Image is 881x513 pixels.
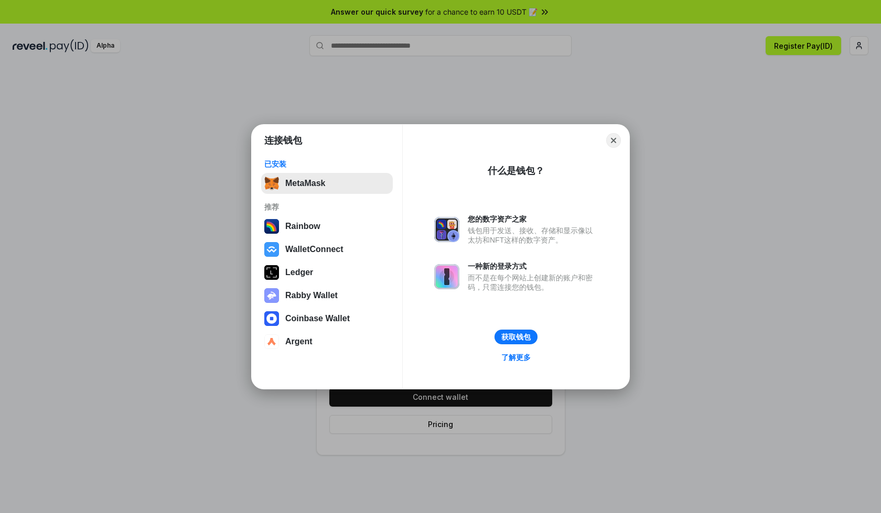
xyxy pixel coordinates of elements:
[285,291,338,300] div: Rabby Wallet
[434,217,459,242] img: svg+xml,%3Csvg%20xmlns%3D%22http%3A%2F%2Fwww.w3.org%2F2000%2Fsvg%22%20fill%3D%22none%22%20viewBox...
[285,268,313,277] div: Ledger
[264,334,279,349] img: svg+xml,%3Csvg%20width%3D%2228%22%20height%3D%2228%22%20viewBox%3D%220%200%2028%2028%22%20fill%3D...
[264,159,390,169] div: 已安装
[264,265,279,280] img: svg+xml,%3Csvg%20xmlns%3D%22http%3A%2F%2Fwww.w3.org%2F2000%2Fsvg%22%20width%3D%2228%22%20height%3...
[261,216,393,237] button: Rainbow
[264,202,390,212] div: 推荐
[468,273,598,292] div: 而不是在每个网站上创建新的账户和密码，只需连接您的钱包。
[488,165,544,177] div: 什么是钱包？
[468,261,598,271] div: 一种新的登录方式
[264,242,279,257] img: svg+xml,%3Csvg%20width%3D%2228%22%20height%3D%2228%22%20viewBox%3D%220%200%2028%2028%22%20fill%3D...
[285,222,320,231] div: Rainbow
[495,330,538,344] button: 获取钱包
[285,314,350,323] div: Coinbase Wallet
[261,331,393,352] button: Argent
[264,311,279,326] img: svg+xml,%3Csvg%20width%3D%2228%22%20height%3D%2228%22%20viewBox%3D%220%200%2028%2028%22%20fill%3D...
[495,351,537,364] a: 了解更多
[434,264,459,289] img: svg+xml,%3Csvg%20xmlns%3D%22http%3A%2F%2Fwww.w3.org%2F2000%2Fsvg%22%20fill%3D%22none%22%20viewBox...
[606,133,621,148] button: Close
[261,173,393,194] button: MetaMask
[261,285,393,306] button: Rabby Wallet
[264,134,302,147] h1: 连接钱包
[501,332,531,342] div: 获取钱包
[468,214,598,224] div: 您的数字资产之家
[285,337,313,346] div: Argent
[285,245,343,254] div: WalletConnect
[468,226,598,245] div: 钱包用于发送、接收、存储和显示像以太坊和NFT这样的数字资产。
[261,308,393,329] button: Coinbase Wallet
[264,176,279,191] img: svg+xml,%3Csvg%20fill%3D%22none%22%20height%3D%2233%22%20viewBox%3D%220%200%2035%2033%22%20width%...
[285,179,325,188] div: MetaMask
[264,219,279,234] img: svg+xml,%3Csvg%20width%3D%22120%22%20height%3D%22120%22%20viewBox%3D%220%200%20120%20120%22%20fil...
[261,262,393,283] button: Ledger
[261,239,393,260] button: WalletConnect
[501,353,531,362] div: 了解更多
[264,288,279,303] img: svg+xml,%3Csvg%20xmlns%3D%22http%3A%2F%2Fwww.w3.org%2F2000%2Fsvg%22%20fill%3D%22none%22%20viewBox...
